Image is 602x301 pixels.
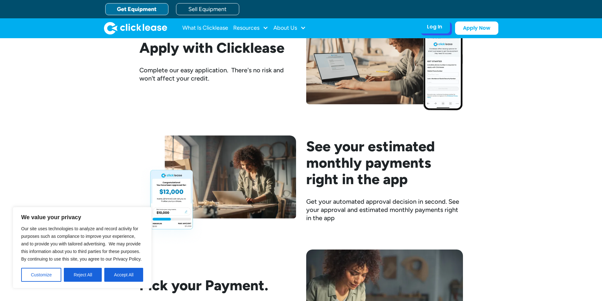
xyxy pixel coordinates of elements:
[182,22,228,34] a: What Is Clicklease
[427,24,442,30] div: Log In
[104,22,167,34] img: Clicklease logo
[64,268,102,282] button: Reject All
[306,197,463,222] div: Get your automated approval decision in second. See your approval and estimated monthly payments ...
[273,22,306,34] div: About Us
[13,207,152,288] div: We value your privacy
[21,214,143,221] p: We value your privacy
[306,12,463,110] img: Woman filling out clicklease get started form on her computer
[139,135,296,245] img: woodworker looking at her laptop
[21,226,142,262] span: Our site uses technologies to analyze and record activity for purposes such as compliance to impr...
[104,268,143,282] button: Accept All
[139,66,296,82] div: Complete our easy application. There's no risk and won't affect your credit.
[306,138,463,187] h2: See your estimated monthly payments right in the app
[21,268,61,282] button: Customize
[105,3,168,15] a: Get Equipment
[176,3,239,15] a: Sell Equipment
[455,21,498,35] a: Apply Now
[139,39,296,56] h2: Apply with Clicklease
[233,22,268,34] div: Resources
[104,22,167,34] a: home
[139,277,296,293] h2: Pick your Payment.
